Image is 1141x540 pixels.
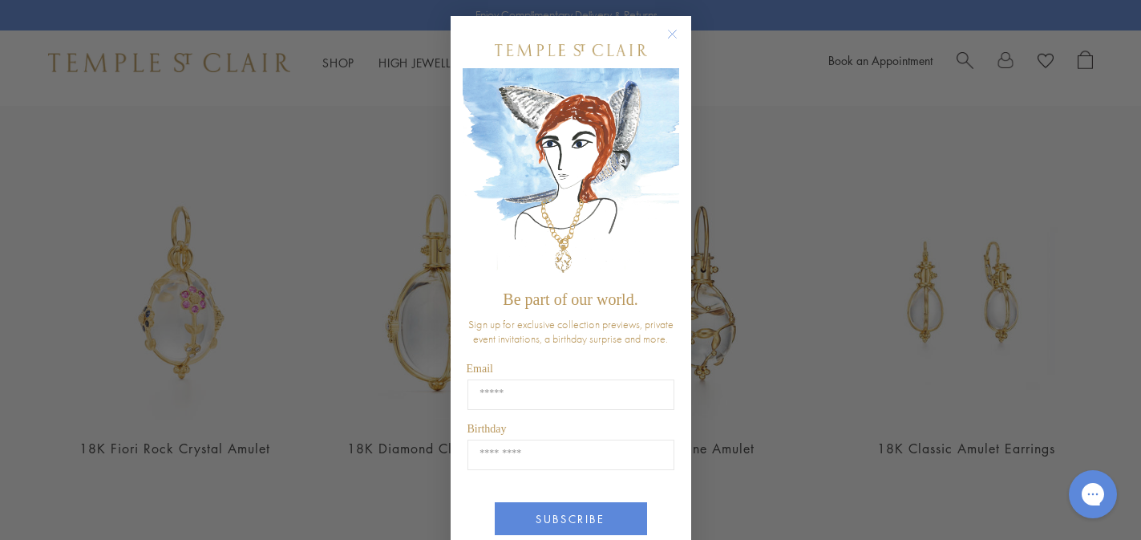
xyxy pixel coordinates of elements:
span: Be part of our world. [503,290,637,308]
span: Sign up for exclusive collection previews, private event invitations, a birthday surprise and more. [468,317,674,346]
img: c4a9eb12-d91a-4d4a-8ee0-386386f4f338.jpeg [463,68,679,282]
button: Close dialog [670,32,690,52]
input: Email [467,380,674,410]
button: SUBSCRIBE [495,502,647,535]
img: Temple St. Clair [495,44,647,56]
span: Email [467,363,493,375]
span: Birthday [467,423,507,435]
iframe: Gorgias live chat messenger [1061,465,1125,524]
